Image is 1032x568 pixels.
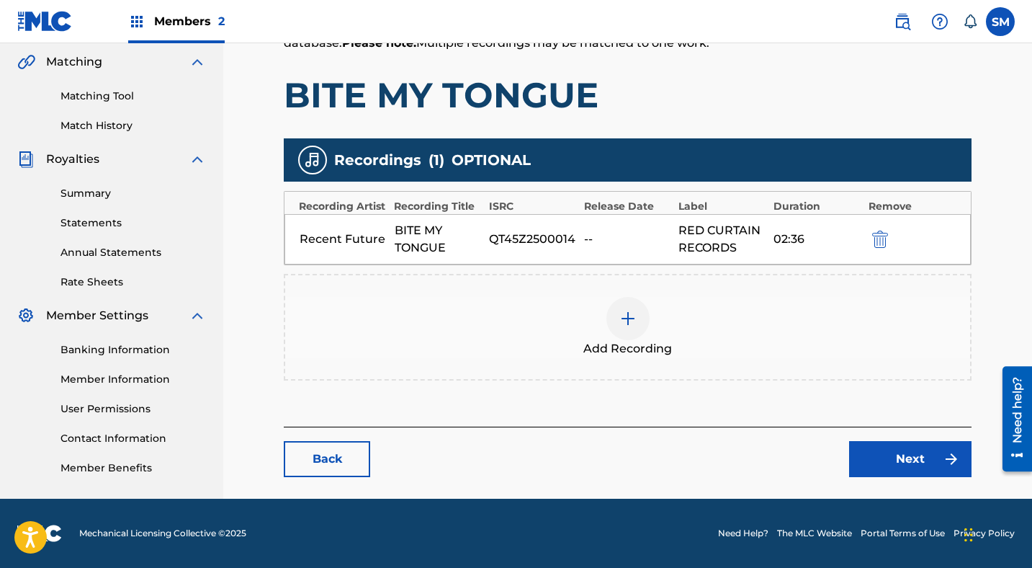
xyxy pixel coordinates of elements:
[489,199,577,214] div: ISRC
[963,14,977,29] div: Notifications
[79,527,246,540] span: Mechanical Licensing Collective © 2025
[931,13,948,30] img: help
[60,186,206,201] a: Summary
[584,199,672,214] div: Release Date
[964,513,973,556] div: Drag
[60,431,206,446] a: Contact Information
[189,307,206,324] img: expand
[17,525,62,542] img: logo
[584,231,672,248] div: --
[300,231,387,248] div: Recent Future
[334,149,421,171] span: Recordings
[17,53,35,71] img: Matching
[395,222,483,257] div: BITE MY TONGUE
[46,53,102,71] span: Matching
[46,307,148,324] span: Member Settings
[943,451,960,468] img: f7272a7cc735f4ea7f67.svg
[888,7,917,36] a: Public Search
[284,441,370,477] a: Back
[489,231,577,248] div: QT45Z2500014
[60,342,206,358] a: Banking Information
[60,216,206,231] a: Statements
[60,401,206,417] a: User Permissions
[954,527,1015,540] a: Privacy Policy
[583,340,672,358] span: Add Recording
[394,199,482,214] div: Recording Title
[304,151,321,169] img: recording
[17,307,35,324] img: Member Settings
[718,527,768,540] a: Need Help?
[60,89,206,104] a: Matching Tool
[861,527,945,540] a: Portal Terms of Use
[60,461,206,476] a: Member Benefits
[189,53,206,71] img: expand
[46,151,99,168] span: Royalties
[60,275,206,290] a: Rate Sheets
[678,222,766,257] div: RED CURTAIN RECORDS
[284,74,972,117] h1: BITE MY TONGUE
[60,372,206,387] a: Member Information
[872,231,888,248] img: 12a2ab48e56ec057fbd8.svg
[925,7,954,36] div: Help
[452,149,531,171] span: OPTIONAL
[894,13,911,30] img: search
[777,527,852,540] a: The MLC Website
[299,199,387,214] div: Recording Artist
[189,151,206,168] img: expand
[678,199,766,214] div: Label
[960,499,1032,568] iframe: Chat Widget
[154,13,225,30] span: Members
[60,118,206,133] a: Match History
[773,199,861,214] div: Duration
[619,310,637,327] img: add
[773,231,861,248] div: 02:36
[17,11,73,32] img: MLC Logo
[869,199,956,214] div: Remove
[992,361,1032,477] iframe: Resource Center
[17,151,35,168] img: Royalties
[986,7,1015,36] div: User Menu
[849,441,972,477] a: Next
[218,14,225,28] span: 2
[128,13,145,30] img: Top Rightsholders
[428,149,444,171] span: ( 1 )
[60,245,206,260] a: Annual Statements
